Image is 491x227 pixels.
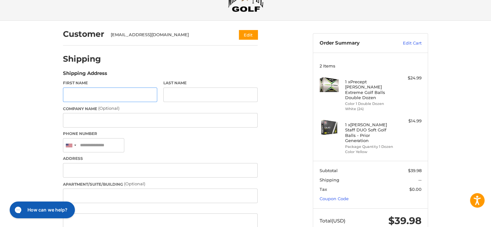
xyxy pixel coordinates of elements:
h2: Customer [63,29,104,39]
label: Apartment/Suite/Building [63,181,258,187]
div: [EMAIL_ADDRESS][DOMAIN_NAME] [111,32,227,38]
li: Color 1 Double Dozen White (24) [345,101,394,112]
div: United States: +1 [63,139,78,152]
span: Tax [320,187,327,192]
span: Subtotal [320,168,338,173]
h3: Order Summary [320,40,389,46]
span: -- [418,177,422,182]
span: Total (USD) [320,218,345,224]
h4: 1 x Precept [PERSON_NAME] Extreme Golf Balls Double Dozen [345,79,394,100]
a: Edit Cart [389,40,422,46]
span: Shipping [320,177,339,182]
small: (Optional) [124,181,145,186]
small: (Optional) [98,106,119,111]
legend: Shipping Address [63,70,107,80]
label: Last Name [163,80,258,86]
li: Color Yellow [345,149,394,155]
h4: 1 x [PERSON_NAME] Staff DUO Soft Golf Balls - Prior Generation [345,122,394,143]
span: $39.98 [388,215,422,227]
h3: 2 Items [320,63,422,68]
label: City [63,206,258,212]
label: Phone Number [63,131,258,137]
a: Coupon Code [320,196,349,201]
span: $0.00 [409,187,422,192]
li: Package Quantity 1 Dozen [345,144,394,150]
iframe: Gorgias live chat messenger [6,199,77,221]
div: $14.99 [396,118,422,124]
span: $39.98 [408,168,422,173]
label: Company Name [63,105,258,112]
button: Edit [239,30,258,39]
label: Address [63,156,258,161]
label: First Name [63,80,157,86]
h2: Shipping [63,54,101,64]
div: $24.99 [396,75,422,81]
